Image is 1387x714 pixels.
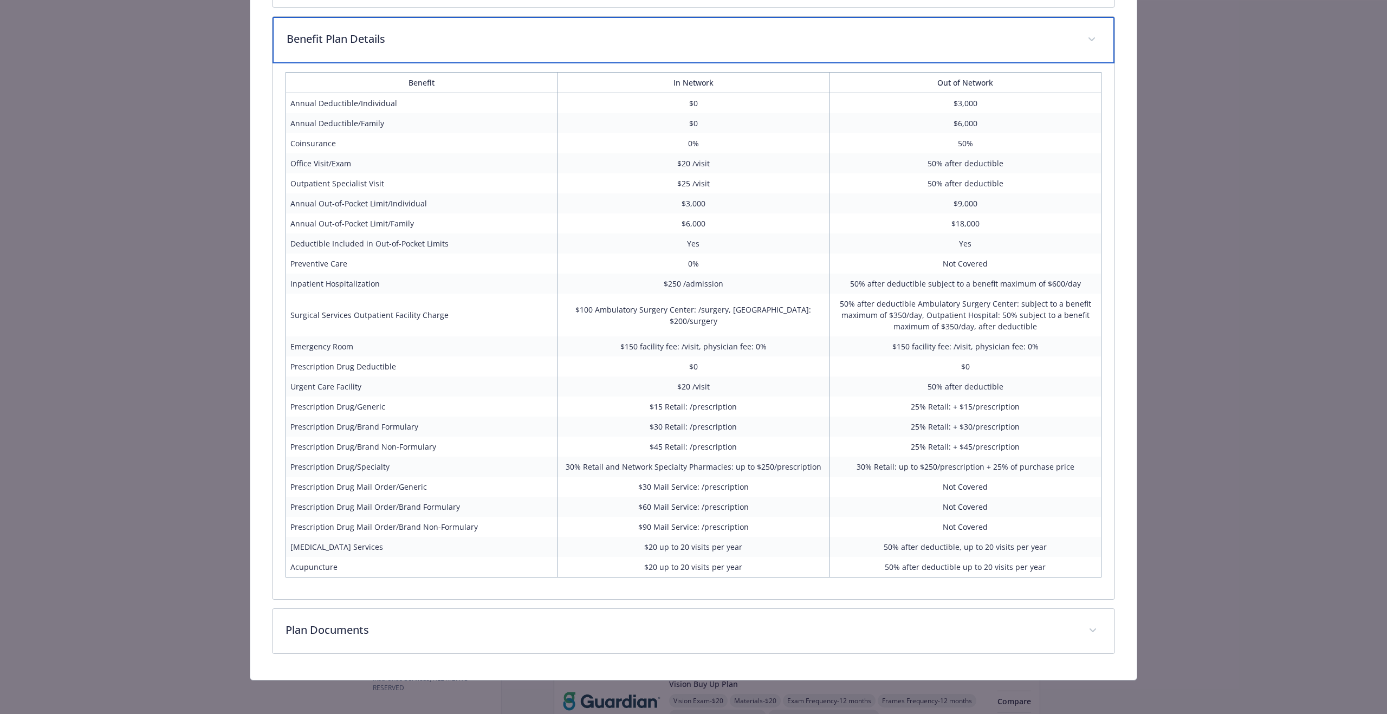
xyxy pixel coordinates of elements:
[286,173,558,193] td: Outpatient Specialist Visit
[829,537,1101,557] td: 50% after deductible, up to 20 visits per year
[558,213,829,233] td: $6,000
[829,213,1101,233] td: $18,000
[829,294,1101,336] td: 50% after deductible Ambulatory Surgery Center: subject to a benefit maximum of $350/day, Outpati...
[829,153,1101,173] td: 50% after deductible
[286,193,558,213] td: Annual Out-of-Pocket Limit/Individual
[286,233,558,254] td: Deductible Included in Out-of-Pocket Limits
[286,437,558,457] td: Prescription Drug/Brand Non-Formulary
[829,113,1101,133] td: $6,000
[829,93,1101,114] td: $3,000
[286,557,558,577] td: Acupuncture
[286,336,558,356] td: Emergency Room
[286,73,558,93] th: Benefit
[286,113,558,133] td: Annual Deductible/Family
[286,93,558,114] td: Annual Deductible/Individual
[558,233,829,254] td: Yes
[558,517,829,537] td: $90 Mail Service: /prescription
[558,377,829,397] td: $20 /visit
[286,497,558,517] td: Prescription Drug Mail Order/Brand Formulary
[558,193,829,213] td: $3,000
[286,537,558,557] td: [MEDICAL_DATA] Services
[286,457,558,477] td: Prescription Drug/Specialty
[829,233,1101,254] td: Yes
[273,17,1114,63] div: Benefit Plan Details
[286,294,558,336] td: Surgical Services Outpatient Facility Charge
[829,437,1101,457] td: 25% Retail: + $45/prescription
[558,477,829,497] td: $30 Mail Service: /prescription
[286,254,558,274] td: Preventive Care
[558,336,829,356] td: $150 facility fee: /visit, physician fee: 0%
[829,417,1101,437] td: 25% Retail: + $30/prescription
[829,497,1101,517] td: Not Covered
[829,173,1101,193] td: 50% after deductible
[273,609,1114,653] div: Plan Documents
[286,417,558,437] td: Prescription Drug/Brand Formulary
[286,153,558,173] td: Office Visit/Exam
[558,294,829,336] td: $100 Ambulatory Surgery Center: /surgery, [GEOGRAPHIC_DATA]: $200/surgery
[829,377,1101,397] td: 50% after deductible
[287,31,1074,47] p: Benefit Plan Details
[829,557,1101,577] td: 50% after deductible up to 20 visits per year
[286,622,1075,638] p: Plan Documents
[558,133,829,153] td: 0%
[829,274,1101,294] td: 50% after deductible subject to a benefit maximum of $600/day
[558,457,829,477] td: 30% Retail and Network Specialty Pharmacies: up to $250/prescription
[558,254,829,274] td: 0%
[286,213,558,233] td: Annual Out-of-Pocket Limit/Family
[558,73,829,93] th: In Network
[286,397,558,417] td: Prescription Drug/Generic
[829,477,1101,497] td: Not Covered
[558,417,829,437] td: $30 Retail: /prescription
[558,274,829,294] td: $250 /admission
[286,356,558,377] td: Prescription Drug Deductible
[558,437,829,457] td: $45 Retail: /prescription
[273,63,1114,599] div: Benefit Plan Details
[558,93,829,114] td: $0
[558,397,829,417] td: $15 Retail: /prescription
[829,133,1101,153] td: 50%
[829,73,1101,93] th: Out of Network
[558,356,829,377] td: $0
[558,557,829,577] td: $20 up to 20 visits per year
[829,457,1101,477] td: 30% Retail: up to $250/prescription + 25% of purchase price
[829,193,1101,213] td: $9,000
[286,477,558,497] td: Prescription Drug Mail Order/Generic
[829,254,1101,274] td: Not Covered
[558,113,829,133] td: $0
[829,356,1101,377] td: $0
[558,153,829,173] td: $20 /visit
[558,497,829,517] td: $60 Mail Service: /prescription
[286,517,558,537] td: Prescription Drug Mail Order/Brand Non-Formulary
[829,336,1101,356] td: $150 facility fee: /visit, physician fee: 0%
[286,377,558,397] td: Urgent Care Facility
[558,173,829,193] td: $25 /visit
[829,517,1101,537] td: Not Covered
[829,397,1101,417] td: 25% Retail: + $15/prescription
[286,133,558,153] td: Coinsurance
[558,537,829,557] td: $20 up to 20 visits per year
[286,274,558,294] td: Inpatient Hospitalization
